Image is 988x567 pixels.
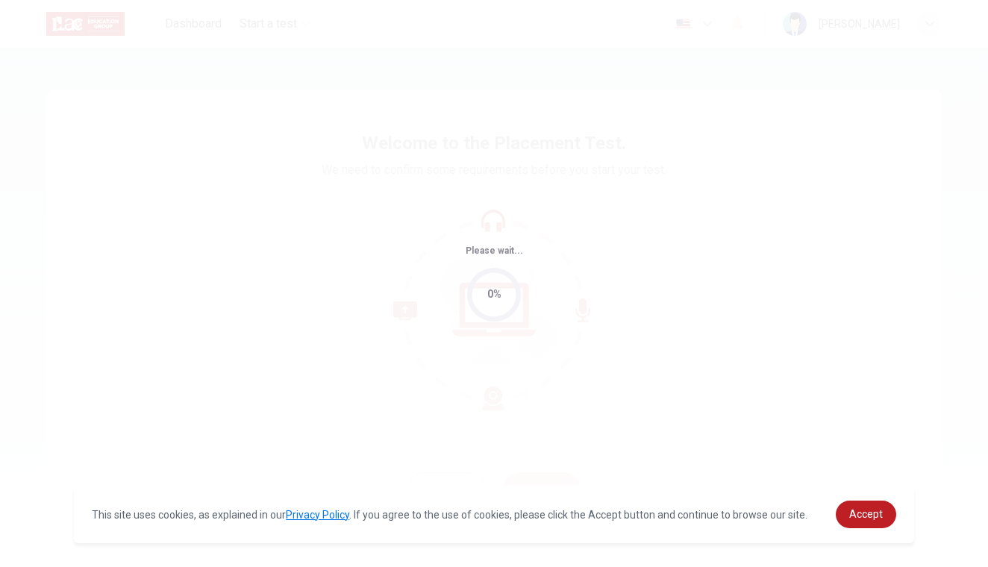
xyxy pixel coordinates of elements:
div: cookieconsent [74,486,913,543]
a: Privacy Policy [286,509,349,521]
span: Please wait... [466,245,523,256]
a: dismiss cookie message [836,501,896,528]
span: Accept [849,508,883,520]
span: This site uses cookies, as explained in our . If you agree to the use of cookies, please click th... [92,509,807,521]
div: 0% [487,286,501,303]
